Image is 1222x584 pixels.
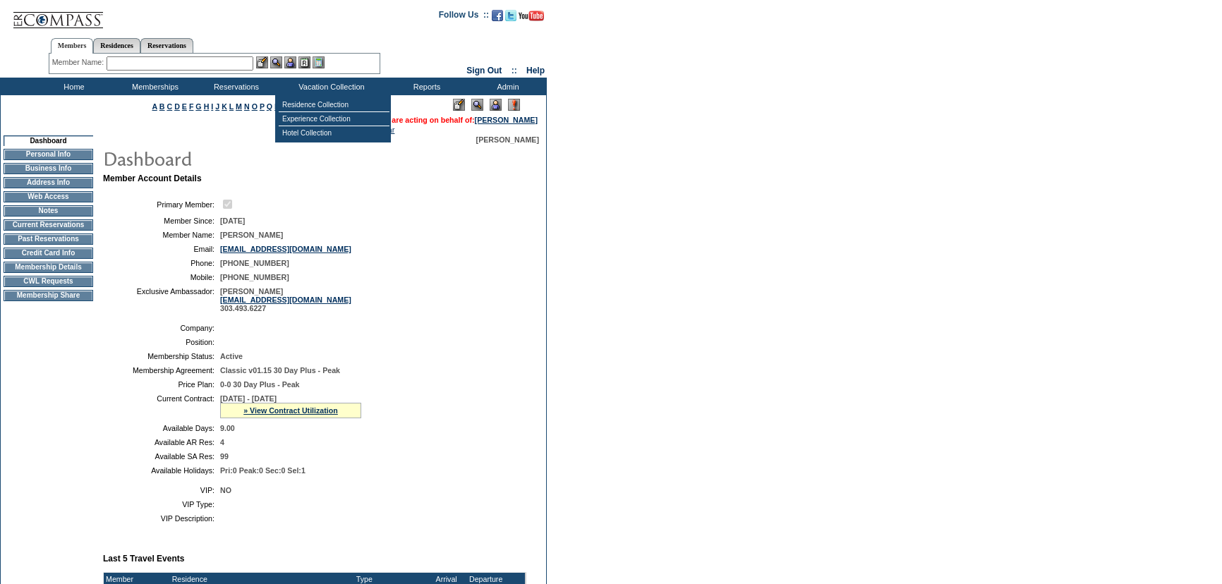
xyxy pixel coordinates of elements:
[279,98,389,112] td: Residence Collection
[466,66,502,75] a: Sign Out
[475,116,538,124] a: [PERSON_NAME]
[93,38,140,53] a: Residences
[220,296,351,304] a: [EMAIL_ADDRESS][DOMAIN_NAME]
[194,78,275,95] td: Reservations
[109,394,214,418] td: Current Contract:
[220,287,351,312] span: [PERSON_NAME] 303.493.6227
[220,231,283,239] span: [PERSON_NAME]
[220,452,229,461] span: 99
[508,99,520,111] img: Log Concern/Member Elevation
[4,163,93,174] td: Business Info
[505,14,516,23] a: Follow us on Twitter
[109,380,214,389] td: Price Plan:
[298,56,310,68] img: Reservations
[439,8,489,25] td: Follow Us ::
[279,112,389,126] td: Experience Collection
[109,486,214,494] td: VIP:
[109,231,214,239] td: Member Name:
[270,56,282,68] img: View
[4,262,93,273] td: Membership Details
[453,99,465,111] img: Edit Mode
[109,352,214,360] td: Membership Status:
[244,102,250,111] a: N
[490,99,502,111] img: Impersonate
[252,102,258,111] a: O
[109,438,214,446] td: Available AR Res:
[109,324,214,332] td: Company:
[376,116,538,124] span: You are acting on behalf of:
[102,144,385,172] img: pgTtlDashboard.gif
[220,380,300,389] span: 0-0 30 Day Plus - Peak
[220,352,243,360] span: Active
[113,78,194,95] td: Memberships
[279,126,389,140] td: Hotel Collection
[52,56,107,68] div: Member Name:
[220,486,231,494] span: NO
[4,205,93,217] td: Notes
[4,177,93,188] td: Address Info
[229,102,234,111] a: L
[211,102,213,111] a: I
[4,219,93,231] td: Current Reservations
[109,217,214,225] td: Member Since:
[109,366,214,375] td: Membership Agreement:
[174,102,180,111] a: D
[4,191,93,202] td: Web Access
[519,14,544,23] a: Subscribe to our YouTube Channel
[204,102,210,111] a: H
[109,197,214,211] td: Primary Member:
[4,276,93,287] td: CWL Requests
[220,273,289,281] span: [PHONE_NUMBER]
[167,102,172,111] a: C
[4,233,93,245] td: Past Reservations
[109,287,214,312] td: Exclusive Ambassador:
[109,259,214,267] td: Phone:
[256,56,268,68] img: b_edit.gif
[159,102,165,111] a: B
[492,14,503,23] a: Become our fan on Facebook
[215,102,219,111] a: J
[505,10,516,21] img: Follow us on Twitter
[220,466,305,475] span: Pri:0 Peak:0 Sec:0 Sel:1
[109,466,214,475] td: Available Holidays:
[103,554,184,564] b: Last 5 Travel Events
[109,273,214,281] td: Mobile:
[222,102,227,111] a: K
[385,78,466,95] td: Reports
[103,174,202,183] b: Member Account Details
[243,406,338,415] a: » View Contract Utilization
[471,99,483,111] img: View Mode
[195,102,201,111] a: G
[32,78,113,95] td: Home
[220,259,289,267] span: [PHONE_NUMBER]
[260,102,265,111] a: P
[4,290,93,301] td: Membership Share
[152,102,157,111] a: A
[109,500,214,509] td: VIP Type:
[313,56,325,68] img: b_calculator.gif
[220,438,224,446] span: 4
[182,102,187,111] a: E
[275,78,385,95] td: Vacation Collection
[140,38,193,53] a: Reservations
[189,102,194,111] a: F
[512,66,517,75] span: ::
[220,424,235,432] span: 9.00
[526,66,545,75] a: Help
[476,135,539,144] span: [PERSON_NAME]
[492,10,503,21] img: Become our fan on Facebook
[109,424,214,432] td: Available Days:
[220,217,245,225] span: [DATE]
[284,56,296,68] img: Impersonate
[267,102,272,111] a: Q
[4,149,93,160] td: Personal Info
[220,366,340,375] span: Classic v01.15 30 Day Plus - Peak
[109,452,214,461] td: Available SA Res:
[109,338,214,346] td: Position:
[51,38,94,54] a: Members
[109,514,214,523] td: VIP Description:
[109,245,214,253] td: Email:
[4,135,93,146] td: Dashboard
[466,78,547,95] td: Admin
[519,11,544,21] img: Subscribe to our YouTube Channel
